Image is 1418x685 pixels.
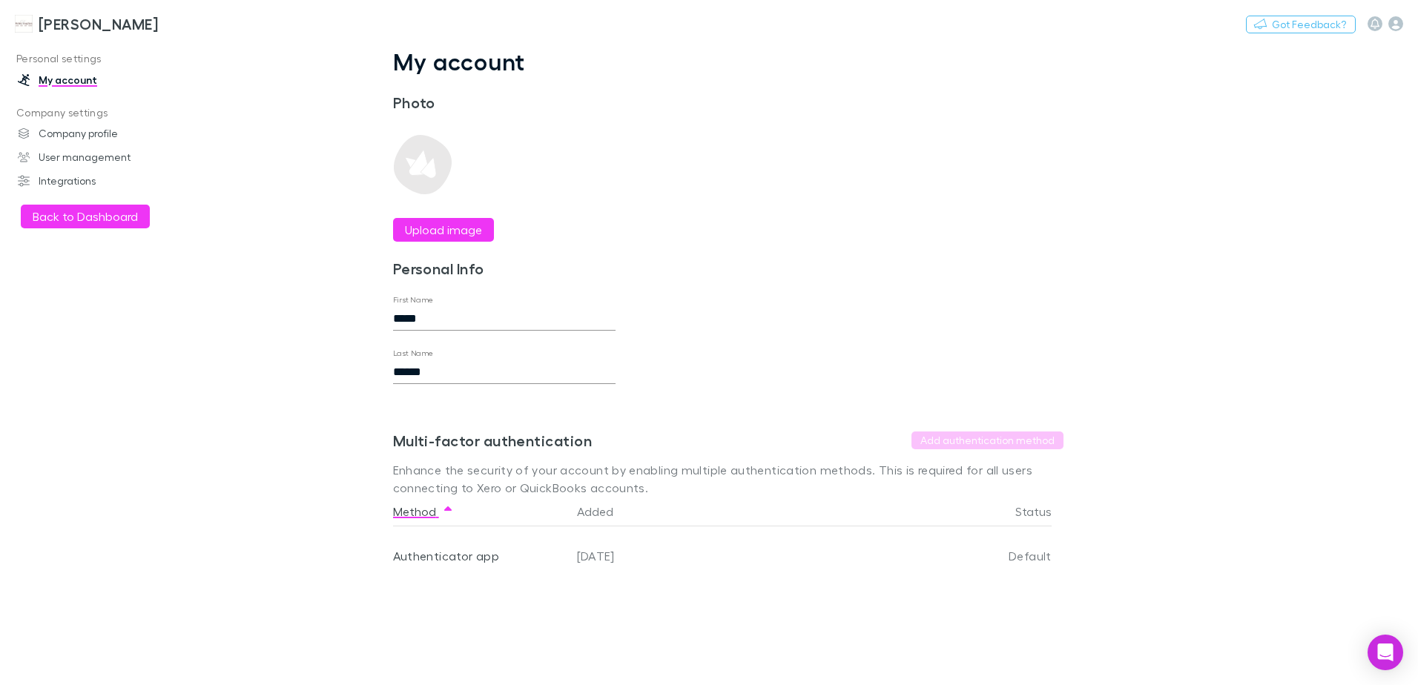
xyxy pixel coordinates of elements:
[393,218,494,242] button: Upload image
[577,497,631,526] button: Added
[393,431,592,449] h3: Multi-factor authentication
[1246,16,1356,33] button: Got Feedback?
[393,461,1063,497] p: Enhance the security of your account by enabling multiple authentication methods. This is require...
[393,47,1063,76] h1: My account
[393,294,434,305] label: First Name
[393,526,565,586] div: Authenticator app
[405,221,482,239] label: Upload image
[393,259,616,277] h3: Personal Info
[393,348,434,359] label: Last Name
[918,526,1052,586] div: Default
[571,526,918,586] div: [DATE]
[3,122,200,145] a: Company profile
[39,15,158,33] h3: [PERSON_NAME]
[1015,497,1069,526] button: Status
[1368,635,1403,670] div: Open Intercom Messenger
[911,431,1063,449] button: Add authentication method
[21,205,150,228] button: Back to Dashboard
[15,15,33,33] img: Hales Douglass's Logo
[6,6,167,42] a: [PERSON_NAME]
[393,93,616,111] h3: Photo
[393,135,452,194] img: Preview
[393,497,454,526] button: Method
[3,145,200,169] a: User management
[3,104,200,122] p: Company settings
[3,169,200,193] a: Integrations
[3,68,200,92] a: My account
[3,50,200,68] p: Personal settings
